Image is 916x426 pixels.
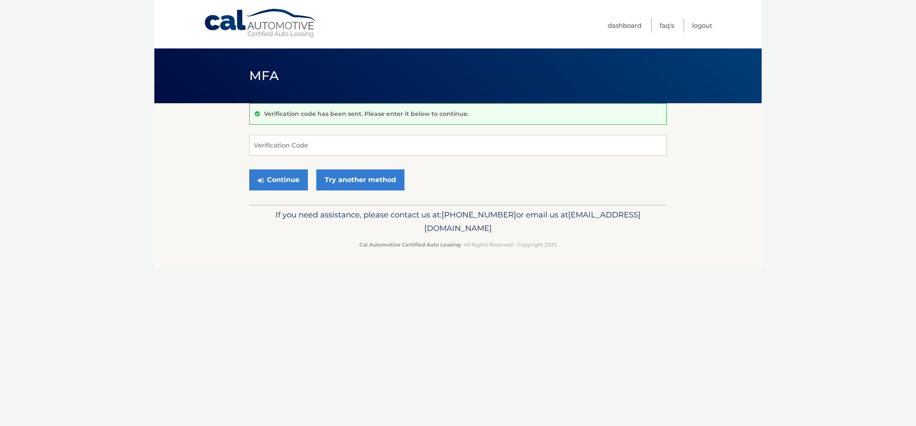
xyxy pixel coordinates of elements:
[608,19,641,32] a: Dashboard
[316,169,404,190] a: Try another method
[249,135,667,156] input: Verification Code
[264,110,469,118] p: Verification code has been sent. Please enter it below to continue.
[249,68,279,83] span: MFA
[660,19,674,32] a: FAQ's
[359,241,461,248] strong: Cal Automotive Certified Auto Leasing
[442,210,516,220] span: [PHONE_NUMBER]
[255,240,661,249] p: - All Rights Reserved - Copyright 2025
[204,8,318,38] a: Cal Automotive
[255,208,661,235] p: If you need assistance, please contact us at: or email us at
[424,210,641,233] span: [EMAIL_ADDRESS][DOMAIN_NAME]
[692,19,712,32] a: Logout
[249,169,308,190] button: Continue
